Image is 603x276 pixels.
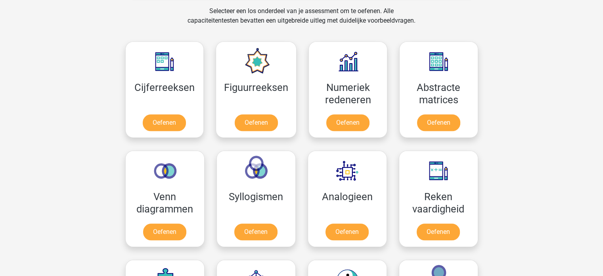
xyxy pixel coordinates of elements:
a: Oefenen [417,224,460,240]
a: Oefenen [234,224,278,240]
a: Oefenen [235,114,278,131]
a: Oefenen [417,114,460,131]
a: Oefenen [143,114,186,131]
div: Selecteer een los onderdeel van je assessment om te oefenen. Alle capaciteitentesten bevatten een... [180,6,423,35]
a: Oefenen [325,224,369,240]
a: Oefenen [143,224,186,240]
a: Oefenen [326,114,369,131]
